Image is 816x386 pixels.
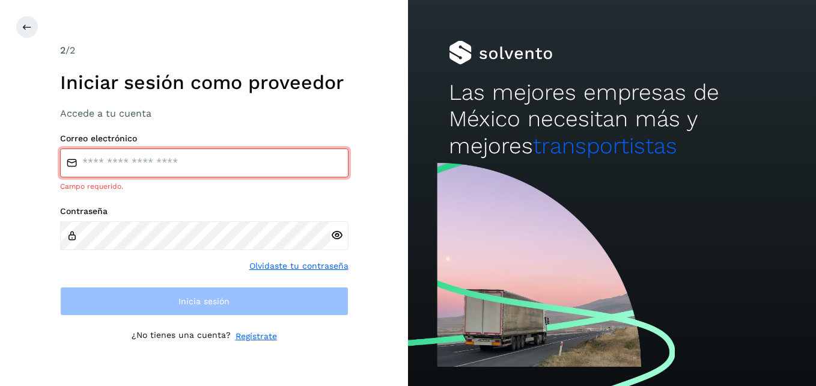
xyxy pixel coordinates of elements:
a: Regístrate [236,330,277,343]
p: ¿No tienes una cuenta? [132,330,231,343]
label: Contraseña [60,206,349,216]
span: 2 [60,44,65,56]
div: /2 [60,43,349,58]
a: Olvidaste tu contraseña [249,260,349,272]
span: Inicia sesión [178,297,230,305]
h3: Accede a tu cuenta [60,108,349,119]
button: Inicia sesión [60,287,349,316]
div: Campo requerido. [60,181,349,192]
h2: Las mejores empresas de México necesitan más y mejores [449,79,775,159]
label: Correo electrónico [60,133,349,144]
span: transportistas [533,133,677,159]
h1: Iniciar sesión como proveedor [60,71,349,94]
